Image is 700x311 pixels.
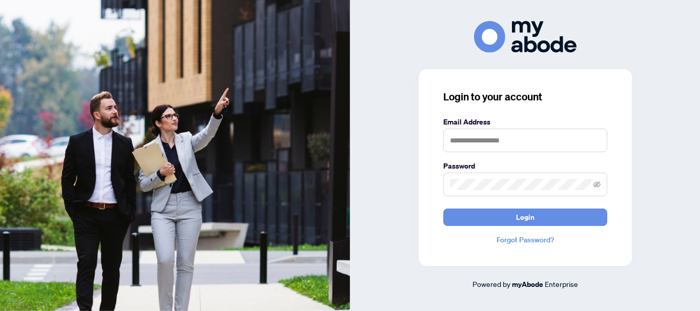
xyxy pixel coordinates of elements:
h3: Login to your account [443,90,607,104]
span: Enterprise [545,279,578,288]
a: myAbode [512,279,543,290]
img: ma-logo [474,21,577,52]
label: Email Address [443,116,607,128]
a: Forgot Password? [443,234,607,245]
span: Powered by [472,279,510,288]
span: eye-invisible [593,181,601,188]
span: Login [516,209,534,225]
label: Password [443,160,607,172]
button: Login [443,209,607,226]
